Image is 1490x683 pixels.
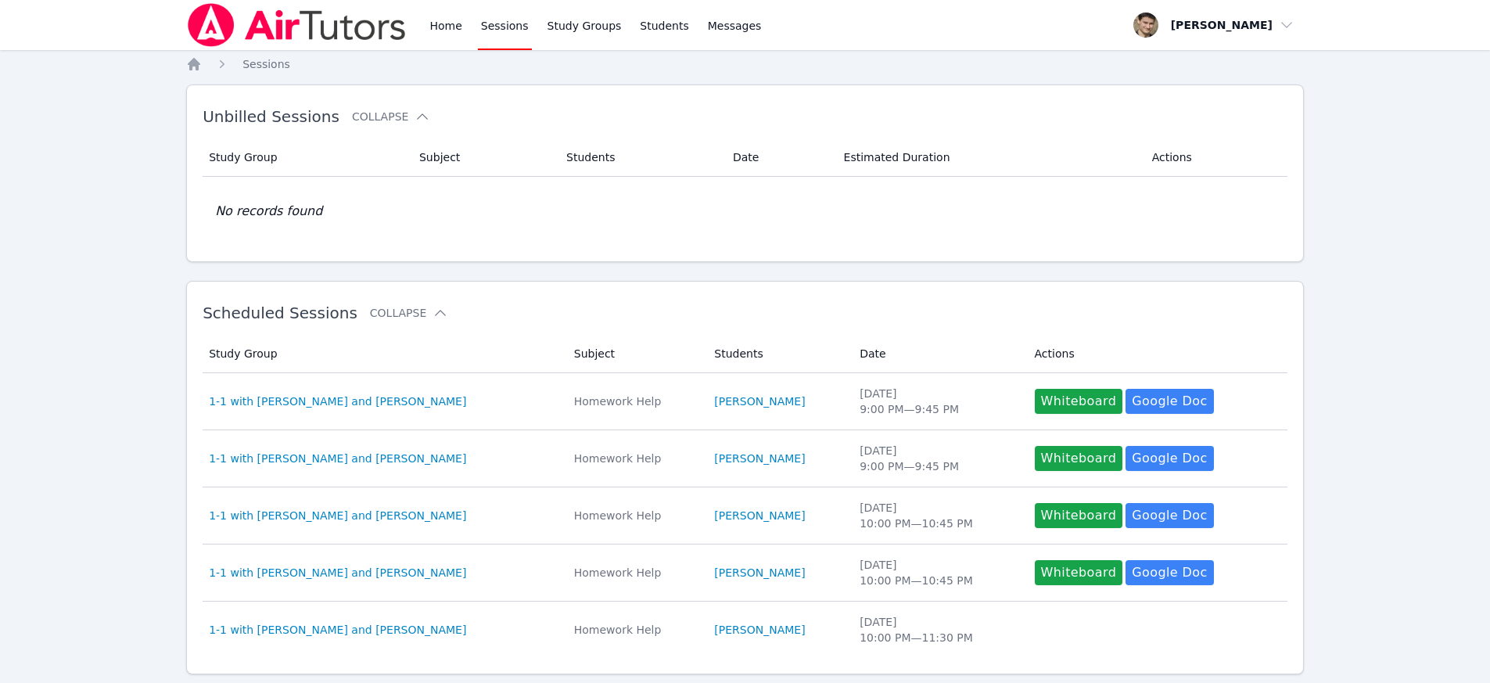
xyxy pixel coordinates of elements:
button: Whiteboard [1035,503,1123,528]
button: Collapse [370,305,448,321]
th: Subject [565,335,706,373]
span: Sessions [242,58,290,70]
tr: 1-1 with [PERSON_NAME] and [PERSON_NAME]Homework Help[PERSON_NAME][DATE]9:00 PM—9:45 PMWhiteboard... [203,373,1287,430]
div: Homework Help [574,508,696,523]
img: Air Tutors [186,3,408,47]
button: Whiteboard [1035,389,1123,414]
div: [DATE] 10:00 PM — 11:30 PM [860,614,1015,645]
a: Google Doc [1126,446,1213,471]
button: Whiteboard [1035,560,1123,585]
button: Whiteboard [1035,446,1123,471]
span: Messages [708,18,762,34]
div: Homework Help [574,565,696,581]
div: [DATE] 9:00 PM — 9:45 PM [860,386,1015,417]
th: Date [850,335,1025,373]
tr: 1-1 with [PERSON_NAME] and [PERSON_NAME]Homework Help[PERSON_NAME][DATE]10:00 PM—10:45 PMWhiteboa... [203,487,1287,545]
a: [PERSON_NAME] [714,394,805,409]
a: 1-1 with [PERSON_NAME] and [PERSON_NAME] [209,394,466,409]
div: Homework Help [574,622,696,638]
th: Study Group [203,138,410,177]
a: 1-1 with [PERSON_NAME] and [PERSON_NAME] [209,451,466,466]
th: Students [557,138,723,177]
nav: Breadcrumb [186,56,1304,72]
tr: 1-1 with [PERSON_NAME] and [PERSON_NAME]Homework Help[PERSON_NAME][DATE]10:00 PM—11:30 PM [203,602,1287,658]
div: Homework Help [574,451,696,466]
th: Students [705,335,850,373]
a: 1-1 with [PERSON_NAME] and [PERSON_NAME] [209,565,466,581]
td: No records found [203,177,1287,246]
a: [PERSON_NAME] [714,622,805,638]
th: Actions [1143,138,1287,177]
a: Google Doc [1126,389,1213,414]
span: Scheduled Sessions [203,304,357,322]
a: Google Doc [1126,503,1213,528]
th: Actions [1025,335,1287,373]
a: Sessions [242,56,290,72]
div: [DATE] 9:00 PM — 9:45 PM [860,443,1015,474]
a: [PERSON_NAME] [714,451,805,466]
a: 1-1 with [PERSON_NAME] and [PERSON_NAME] [209,508,466,523]
th: Estimated Duration [835,138,1143,177]
a: [PERSON_NAME] [714,565,805,581]
button: Collapse [352,109,430,124]
a: 1-1 with [PERSON_NAME] and [PERSON_NAME] [209,622,466,638]
div: Homework Help [574,394,696,409]
div: [DATE] 10:00 PM — 10:45 PM [860,557,1015,588]
span: Unbilled Sessions [203,107,339,126]
th: Date [723,138,835,177]
a: Google Doc [1126,560,1213,585]
th: Subject [410,138,557,177]
tr: 1-1 with [PERSON_NAME] and [PERSON_NAME]Homework Help[PERSON_NAME][DATE]10:00 PM—10:45 PMWhiteboa... [203,545,1287,602]
div: [DATE] 10:00 PM — 10:45 PM [860,500,1015,531]
tr: 1-1 with [PERSON_NAME] and [PERSON_NAME]Homework Help[PERSON_NAME][DATE]9:00 PM—9:45 PMWhiteboard... [203,430,1287,487]
th: Study Group [203,335,565,373]
a: [PERSON_NAME] [714,508,805,523]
